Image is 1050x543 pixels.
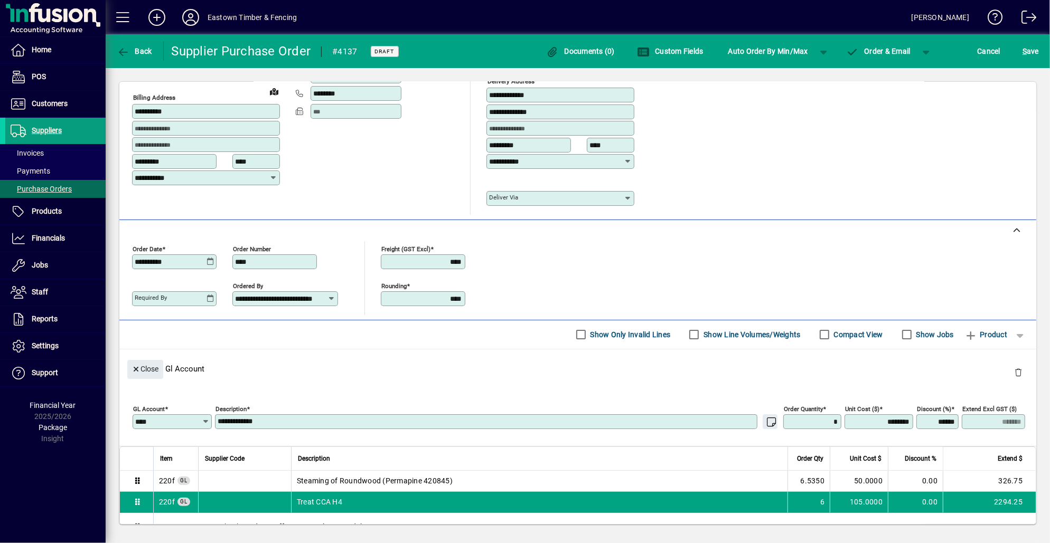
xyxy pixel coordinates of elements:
span: Package [39,423,67,432]
td: 326.75 [943,471,1036,492]
app-page-header-button: Back [106,42,164,61]
span: Close [132,360,159,378]
button: Cancel [975,42,1004,61]
mat-label: GL Account [133,405,165,412]
label: Show Only Invalid Lines [588,329,671,340]
a: Settings [5,333,106,359]
label: Show Jobs [914,329,954,340]
td: 6 [787,492,830,513]
mat-label: Order date [133,245,162,252]
span: Reports [32,315,58,323]
span: Customers [32,99,68,108]
span: Extend $ [998,453,1023,464]
span: Payments [11,167,50,175]
span: Purchases - Manufacture [159,475,175,486]
a: Customers [5,91,106,117]
span: Auto Order By Min/Max [728,43,808,60]
a: Purchase Orders [5,180,106,198]
span: Item [160,453,173,464]
app-page-header-button: Close [125,364,166,373]
td: 0.00 [888,471,943,492]
span: Purchases - Manufacture [159,497,175,507]
div: Gl Account [119,349,1036,388]
span: Cancel [978,43,1001,60]
app-page-header-button: Delete [1006,367,1031,377]
a: Financials [5,225,106,252]
span: Back [117,47,152,55]
span: Invoices [11,149,44,157]
button: Auto Order By Min/Max [723,42,813,61]
span: Unit Cost $ [850,453,882,464]
button: Custom Fields [634,42,706,61]
mat-label: Deliver via [489,194,518,201]
span: Order & Email [846,47,911,55]
mat-label: Required by [135,294,167,301]
a: Logout [1014,2,1037,36]
mat-label: Description [215,405,247,412]
button: Save [1020,42,1042,61]
span: Purchase Orders [11,185,72,193]
span: Jobs [32,261,48,269]
button: Product [959,325,1012,344]
span: Documents (0) [546,47,615,55]
a: Reports [5,306,106,332]
div: Eastown Timber & Fencing [208,9,297,26]
span: Financial Year [30,401,76,409]
mat-label: Unit Cost ($) [845,405,879,412]
button: Back [114,42,155,61]
mat-label: Order number [233,245,271,252]
span: Supplier Code [205,453,245,464]
span: Discount % [905,453,936,464]
span: Settings [32,341,59,350]
span: GL [180,499,187,504]
label: Show Line Volumes/Weights [701,329,800,340]
div: #4137 [332,43,357,60]
td: 105.0000 [830,492,888,513]
button: Profile [174,8,208,27]
a: View on map [266,83,283,100]
span: Steaming of Roundwood (Permapine 420845) [297,475,453,486]
span: Description [298,453,330,464]
span: Financials [32,234,65,242]
span: GL [180,478,187,483]
button: Close [127,360,163,379]
label: Compact View [832,329,883,340]
mat-label: Extend excl GST ($) [962,405,1017,412]
a: POS [5,64,106,90]
span: ave [1023,43,1039,60]
span: Draft [375,48,395,55]
span: Support [32,368,58,377]
td: 2294.25 [943,492,1036,513]
mat-label: Freight (GST excl) [381,245,430,252]
a: Home [5,37,106,63]
td: 0.00 [888,492,943,513]
button: Delete [1006,360,1031,385]
a: Jobs [5,252,106,279]
div: [PERSON_NAME] [912,9,969,26]
mat-label: Rounding [381,282,407,289]
a: Support [5,360,106,386]
span: Custom Fields [637,47,704,55]
span: Staff [32,288,48,296]
span: Home [32,45,51,54]
button: Add [140,8,174,27]
div: Check products off on UT Stocks Spreadsheet! [154,513,1036,540]
a: Payments [5,162,106,180]
span: POS [32,72,46,81]
mat-label: Discount (%) [917,405,951,412]
mat-label: Ordered by [233,282,263,289]
mat-label: Order Quantity [784,405,823,412]
span: Suppliers [32,126,62,135]
span: Treat CCA H4 [297,497,342,507]
a: Knowledge Base [980,2,1003,36]
span: Order Qty [797,453,823,464]
span: Products [32,207,62,215]
a: Products [5,198,106,225]
button: Documents (0) [543,42,617,61]
span: S [1023,47,1027,55]
a: View on map [620,66,637,83]
td: 50.0000 [830,471,888,492]
button: Order & Email [841,42,916,61]
a: Invoices [5,144,106,162]
a: Staff [5,279,106,306]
